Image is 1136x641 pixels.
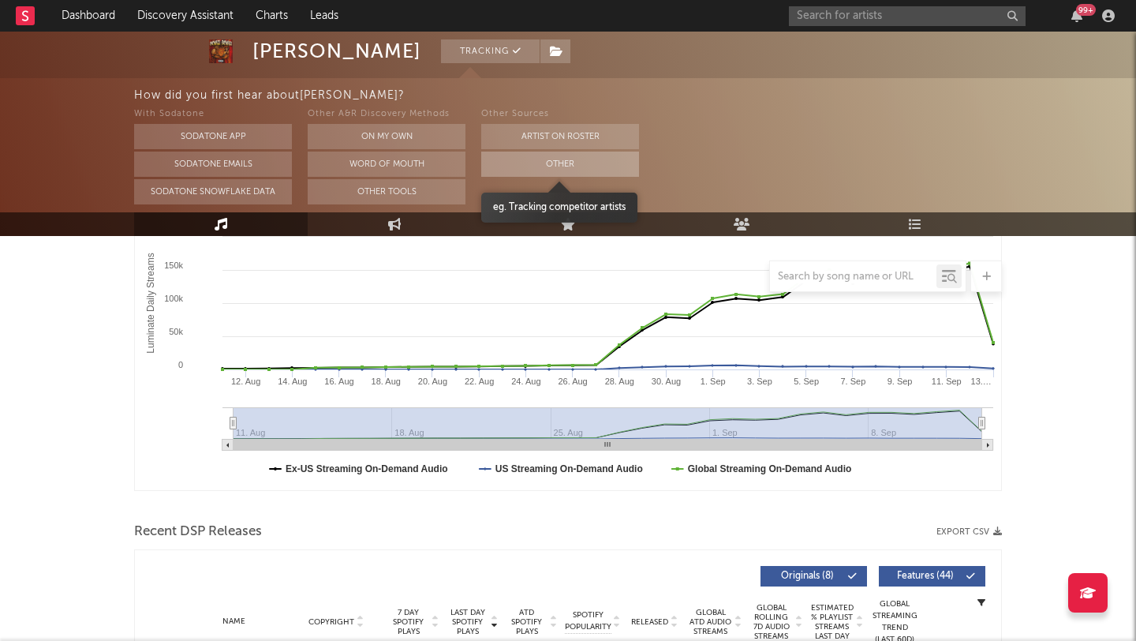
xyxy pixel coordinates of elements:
[134,124,292,149] button: Sodatone App
[789,6,1026,26] input: Search for artists
[889,572,962,581] span: Features ( 44 )
[182,616,286,628] div: Name
[631,617,668,627] span: Released
[932,377,962,386] text: 11. Sep
[506,608,547,636] span: ATD Spotify Plays
[447,608,488,636] span: Last Day Spotify Plays
[840,377,865,386] text: 7. Sep
[1071,9,1082,22] button: 99+
[701,377,726,386] text: 1. Sep
[418,377,447,386] text: 20. Aug
[495,463,643,474] text: US Streaming On-Demand Audio
[324,377,353,386] text: 16. Aug
[441,39,540,63] button: Tracking
[760,566,867,587] button: Originals(8)
[771,572,843,581] span: Originals ( 8 )
[134,152,292,177] button: Sodatone Emails
[308,152,465,177] button: Word Of Mouth
[770,271,936,283] input: Search by song name or URL
[481,105,639,124] div: Other Sources
[749,603,793,641] span: Global Rolling 7D Audio Streams
[308,179,465,204] button: Other Tools
[134,86,1136,105] div: How did you first hear about [PERSON_NAME] ?
[286,463,448,474] text: Ex-US Streaming On-Demand Audio
[747,377,772,386] text: 3. Sep
[372,377,401,386] text: 18. Aug
[689,608,732,636] span: Global ATD Audio Streams
[879,566,985,587] button: Features(44)
[164,294,183,303] text: 100k
[134,523,262,542] span: Recent DSP Releases
[481,152,639,177] button: Other
[1076,4,1096,16] div: 99 +
[465,377,494,386] text: 22. Aug
[278,377,307,386] text: 14. Aug
[511,377,540,386] text: 24. Aug
[652,377,681,386] text: 30. Aug
[810,603,854,641] span: Estimated % Playlist Streams Last Day
[134,179,292,204] button: Sodatone Snowflake Data
[178,360,183,369] text: 0
[565,609,611,633] span: Spotify Popularity
[481,124,639,149] button: Artist on Roster
[971,377,992,386] text: 13.…
[169,327,183,336] text: 50k
[308,617,354,627] span: Copyright
[231,377,260,386] text: 12. Aug
[794,377,819,386] text: 5. Sep
[887,377,913,386] text: 9. Sep
[145,253,156,353] text: Luminate Daily Streams
[135,174,1001,490] svg: Luminate Daily Consumption
[308,124,465,149] button: On My Own
[308,105,465,124] div: Other A&R Discovery Methods
[936,527,1002,537] button: Export CSV
[134,105,292,124] div: With Sodatone
[387,608,429,636] span: 7 Day Spotify Plays
[605,377,634,386] text: 28. Aug
[558,377,587,386] text: 26. Aug
[252,39,421,63] div: [PERSON_NAME]
[688,463,852,474] text: Global Streaming On-Demand Audio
